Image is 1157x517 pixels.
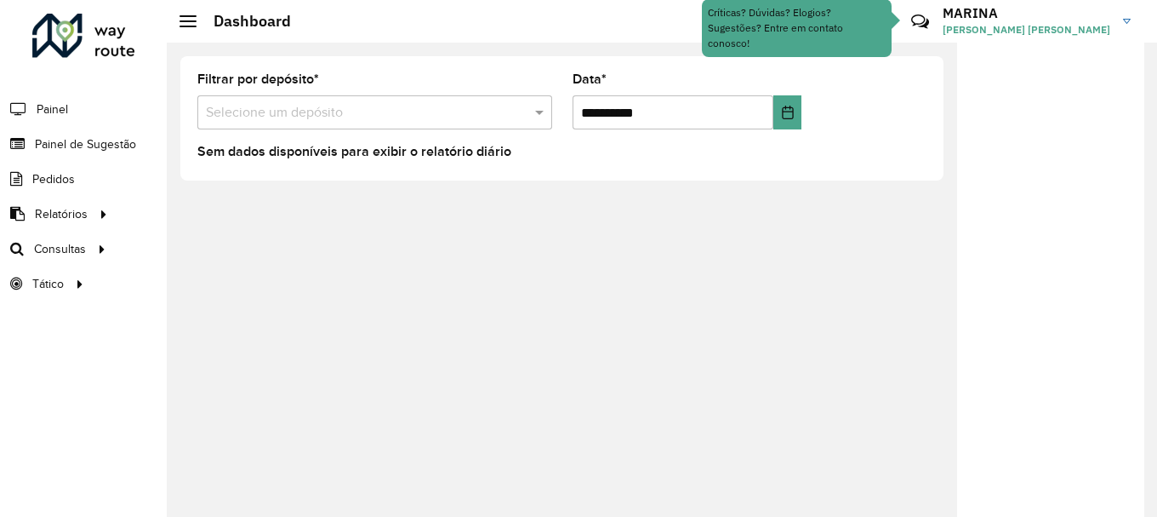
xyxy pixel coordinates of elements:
[197,69,319,89] label: Filtrar por depósito
[573,69,607,89] label: Data
[35,205,88,223] span: Relatórios
[197,141,511,162] label: Sem dados disponíveis para exibir o relatório diário
[35,135,136,153] span: Painel de Sugestão
[943,22,1110,37] span: [PERSON_NAME] [PERSON_NAME]
[37,101,68,118] span: Painel
[34,240,86,258] span: Consultas
[943,5,1110,21] h3: MARINA
[902,3,938,40] a: Contato Rápido
[197,12,291,31] h2: Dashboard
[32,170,75,188] span: Pedidos
[32,275,64,293] span: Tático
[773,95,801,129] button: Choose Date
